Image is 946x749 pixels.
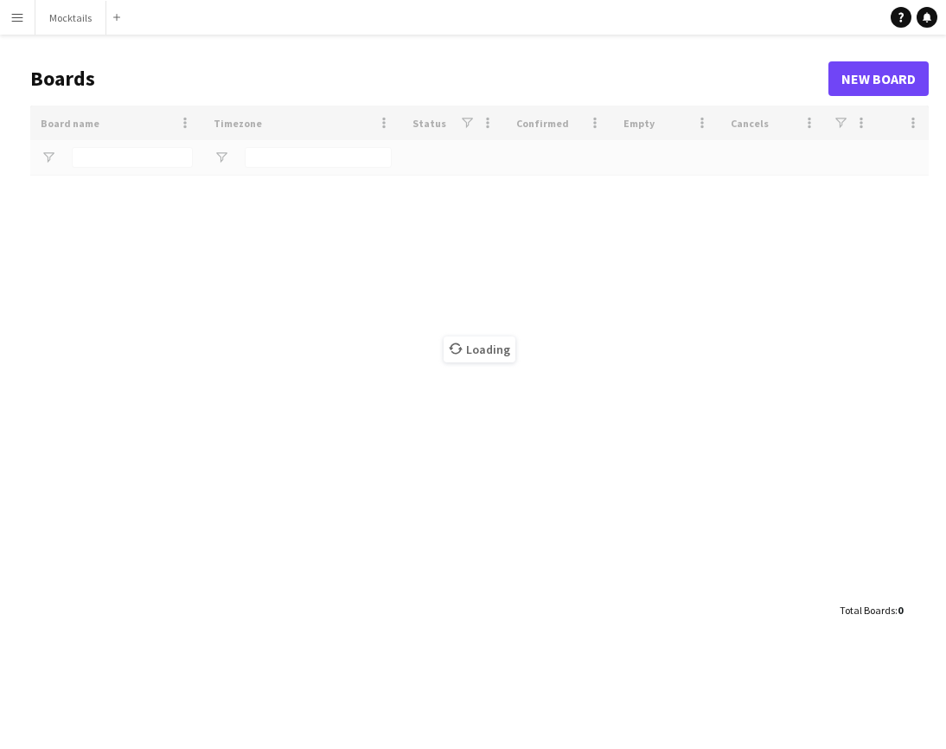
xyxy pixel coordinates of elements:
[30,66,828,92] h1: Boards
[444,336,515,362] span: Loading
[898,604,903,617] span: 0
[828,61,929,96] a: New Board
[35,1,106,35] button: Mocktails
[840,604,895,617] span: Total Boards
[840,593,903,627] div: :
